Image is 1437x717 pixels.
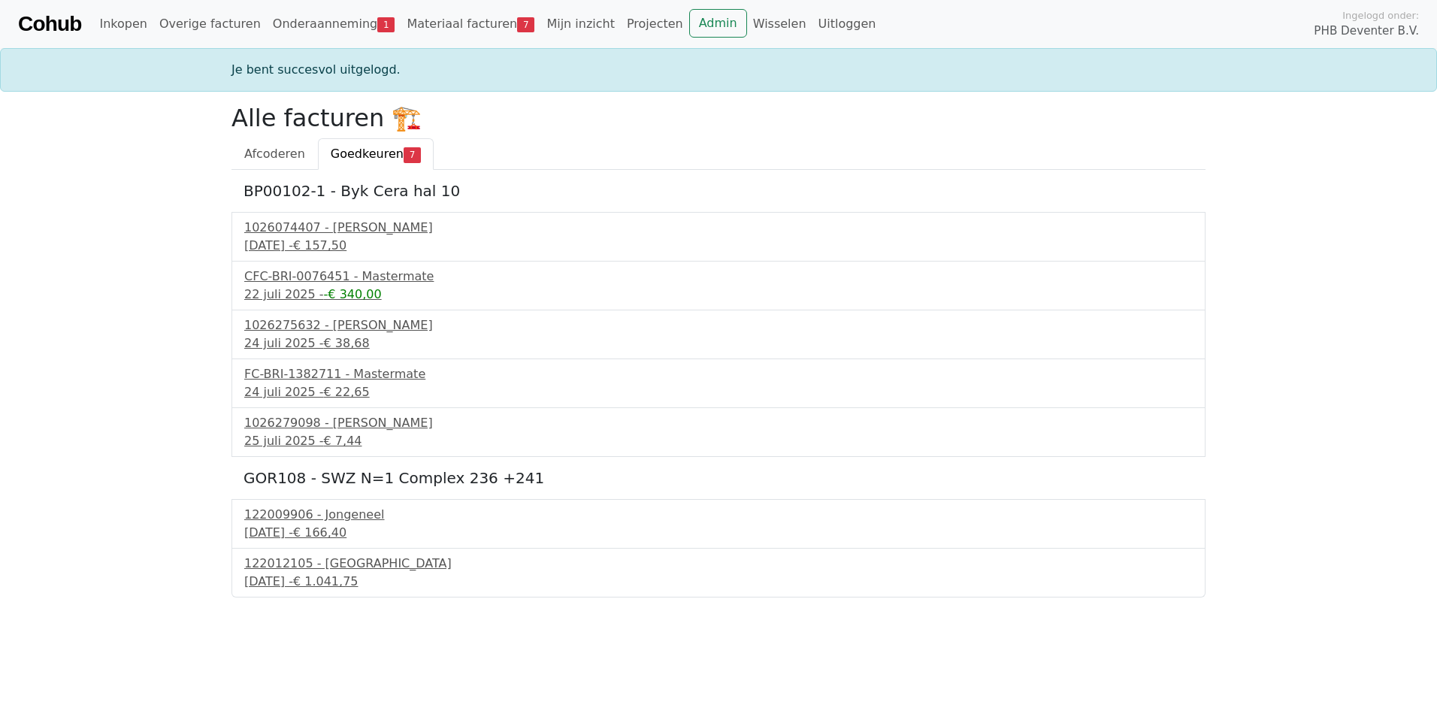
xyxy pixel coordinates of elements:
span: -€ 340,00 [324,287,382,301]
a: Admin [689,9,747,38]
div: 24 juli 2025 - [244,334,1193,352]
div: 1026275632 - [PERSON_NAME] [244,316,1193,334]
div: [DATE] - [244,573,1193,591]
a: Uitloggen [812,9,882,39]
span: 7 [517,17,534,32]
div: CFC-BRI-0076451 - Mastermate [244,268,1193,286]
h5: GOR108 - SWZ N=1 Complex 236 +241 [244,469,1193,487]
h2: Alle facturen 🏗️ [231,104,1206,132]
a: Cohub [18,6,81,42]
div: 122012105 - [GEOGRAPHIC_DATA] [244,555,1193,573]
span: € 157,50 [293,238,346,253]
a: Materiaal facturen7 [401,9,540,39]
div: FC-BRI-1382711 - Mastermate [244,365,1193,383]
a: Projecten [621,9,689,39]
div: 122009906 - Jongeneel [244,506,1193,524]
a: Overige facturen [153,9,267,39]
div: 1026279098 - [PERSON_NAME] [244,414,1193,432]
span: € 1.041,75 [293,574,358,588]
a: Afcoderen [231,138,318,170]
a: Mijn inzicht [540,9,621,39]
div: 22 juli 2025 - [244,286,1193,304]
span: Afcoderen [244,147,305,161]
div: 24 juli 2025 - [244,383,1193,401]
span: € 166,40 [293,525,346,540]
span: 1 [377,17,395,32]
h5: BP00102-1 - Byk Cera hal 10 [244,182,1193,200]
a: 1026279098 - [PERSON_NAME]25 juli 2025 -€ 7,44 [244,414,1193,450]
a: Inkopen [93,9,153,39]
a: FC-BRI-1382711 - Mastermate24 juli 2025 -€ 22,65 [244,365,1193,401]
a: Goedkeuren7 [318,138,434,170]
div: 1026074407 - [PERSON_NAME] [244,219,1193,237]
span: Goedkeuren [331,147,404,161]
a: 122009906 - Jongeneel[DATE] -€ 166,40 [244,506,1193,542]
span: 7 [404,147,421,162]
span: € 38,68 [324,336,370,350]
span: € 7,44 [324,434,362,448]
span: Ingelogd onder: [1342,8,1419,23]
div: 25 juli 2025 - [244,432,1193,450]
span: € 22,65 [324,385,370,399]
a: 1026074407 - [PERSON_NAME][DATE] -€ 157,50 [244,219,1193,255]
div: [DATE] - [244,524,1193,542]
a: Wisselen [747,9,812,39]
a: 122012105 - [GEOGRAPHIC_DATA][DATE] -€ 1.041,75 [244,555,1193,591]
a: 1026275632 - [PERSON_NAME]24 juli 2025 -€ 38,68 [244,316,1193,352]
a: CFC-BRI-0076451 - Mastermate22 juli 2025 --€ 340,00 [244,268,1193,304]
a: Onderaanneming1 [267,9,401,39]
div: [DATE] - [244,237,1193,255]
span: PHB Deventer B.V. [1314,23,1419,40]
div: Je bent succesvol uitgelogd. [222,61,1215,79]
